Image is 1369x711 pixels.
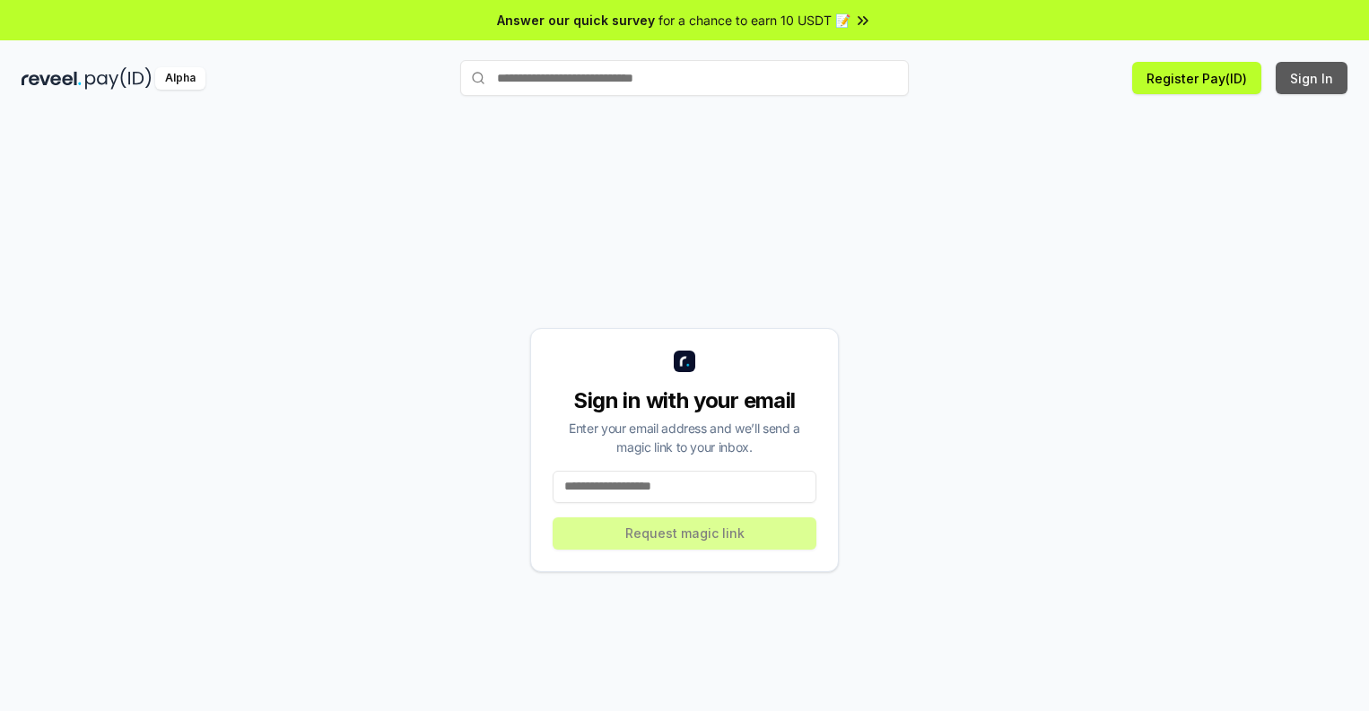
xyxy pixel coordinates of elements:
[155,67,205,90] div: Alpha
[22,67,82,90] img: reveel_dark
[553,386,816,415] div: Sign in with your email
[85,67,152,90] img: pay_id
[1132,62,1261,94] button: Register Pay(ID)
[553,419,816,456] div: Enter your email address and we’ll send a magic link to your inbox.
[674,351,695,372] img: logo_small
[497,11,655,30] span: Answer our quick survey
[1276,62,1347,94] button: Sign In
[658,11,850,30] span: for a chance to earn 10 USDT 📝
